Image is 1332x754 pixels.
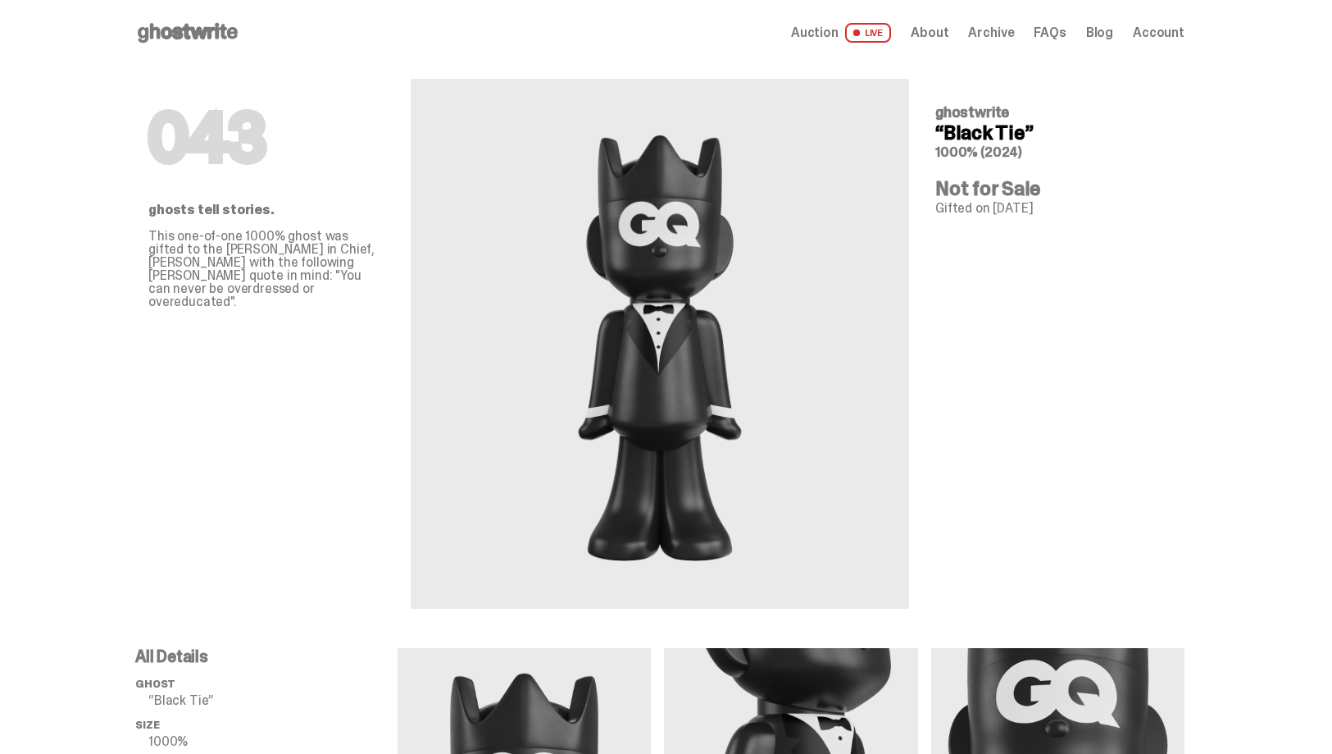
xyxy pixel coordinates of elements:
[935,179,1171,199] h4: Not for Sale
[148,203,384,217] p: ghosts tell stories.
[148,694,398,707] p: “Black Tie”
[562,118,757,569] img: ghostwrite&ldquo;Black Tie&rdquo;
[148,105,384,171] h1: 043
[935,144,1022,161] span: 1000% (2024)
[845,23,892,43] span: LIVE
[935,202,1171,215] p: Gifted on [DATE]
[935,103,1009,122] span: ghostwrite
[148,230,384,308] p: This one-of-one 1000% ghost was gifted to the [PERSON_NAME] in Chief, [PERSON_NAME] with the foll...
[135,648,398,665] p: All Details
[135,677,175,691] span: ghost
[1034,26,1066,39] a: FAQs
[911,26,948,39] a: About
[968,26,1014,39] a: Archive
[1086,26,1113,39] a: Blog
[135,718,159,732] span: Size
[148,735,398,748] p: 1000%
[1133,26,1184,39] a: Account
[791,26,839,39] span: Auction
[791,23,891,43] a: Auction LIVE
[935,123,1171,143] h4: “Black Tie”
